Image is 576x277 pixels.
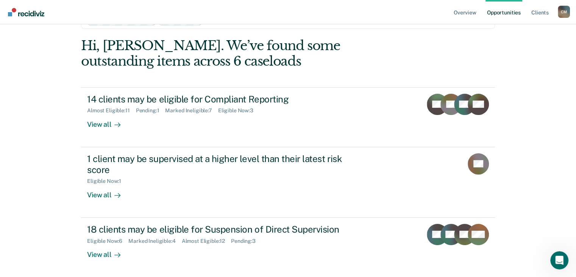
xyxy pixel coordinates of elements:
[231,238,262,244] div: Pending : 3
[87,224,353,235] div: 18 clients may be eligible for Suspension of Direct Supervision
[8,8,44,16] img: Recidiviz
[87,94,353,105] div: 14 clients may be eligible for Compliant Reporting
[87,238,128,244] div: Eligible Now : 6
[81,38,412,69] div: Hi, [PERSON_NAME]. We’ve found some outstanding items across 6 caseloads
[81,147,495,218] a: 1 client may be supervised at a higher level than their latest risk scoreEligible Now:1View all
[87,153,353,175] div: 1 client may be supervised at a higher level than their latest risk score
[136,107,165,114] div: Pending : 1
[87,178,127,184] div: Eligible Now : 1
[81,87,495,147] a: 14 clients may be eligible for Compliant ReportingAlmost Eligible:11Pending:1Marked Ineligible:7E...
[558,6,570,18] div: C M
[558,6,570,18] button: Profile dropdown button
[218,107,259,114] div: Eligible Now : 3
[87,114,130,129] div: View all
[87,107,136,114] div: Almost Eligible : 11
[87,244,130,259] div: View all
[182,238,231,244] div: Almost Eligible : 12
[87,184,130,199] div: View all
[165,107,218,114] div: Marked Ineligible : 7
[128,238,181,244] div: Marked Ineligible : 4
[550,251,568,269] iframe: Intercom live chat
